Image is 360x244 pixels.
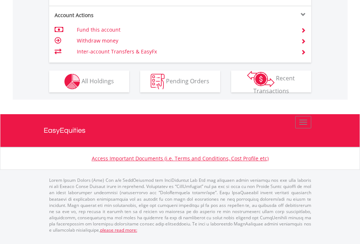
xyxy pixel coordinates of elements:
[82,77,114,85] span: All Holdings
[49,12,180,19] div: Account Actions
[49,71,129,92] button: All Holdings
[247,71,274,87] img: transactions-zar-wht.png
[77,46,292,57] td: Inter-account Transfers & EasyFx
[92,155,269,162] a: Access Important Documents (i.e. Terms and Conditions, Cost Profile etc)
[151,74,165,89] img: pending_instructions-wht.png
[49,177,311,233] p: Lorem Ipsum Dolors (Ame) Con a/e SeddOeiusmod tem InciDiduntut Lab Etd mag aliquaen admin veniamq...
[166,77,209,85] span: Pending Orders
[77,35,292,46] td: Withdraw money
[140,71,220,92] button: Pending Orders
[100,227,137,233] a: please read more:
[77,24,292,35] td: Fund this account
[64,74,80,89] img: holdings-wht.png
[44,114,317,147] a: EasyEquities
[231,71,311,92] button: Recent Transactions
